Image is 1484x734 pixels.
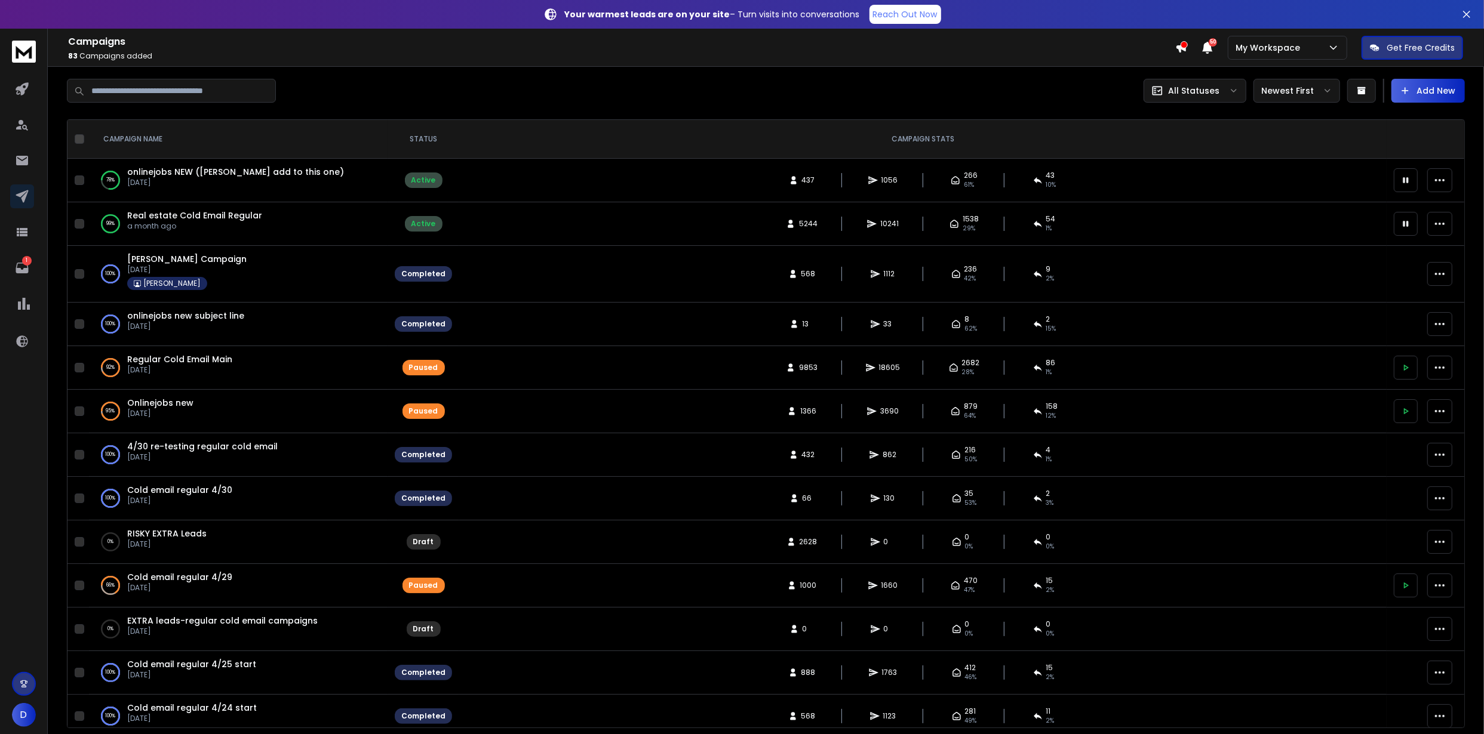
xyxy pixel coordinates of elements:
p: [DATE] [127,409,193,418]
p: 66 % [106,579,115,591]
span: 43 [1046,171,1055,180]
span: Cold email regular 4/30 [127,484,232,496]
td: 92%Regular Cold Email Main[DATE] [89,346,388,390]
p: [DATE] [127,496,232,505]
div: Active [411,219,436,229]
span: 9853 [799,363,818,372]
span: 1 % [1046,224,1052,233]
p: 100 % [106,710,116,722]
span: 0 [965,532,970,542]
p: a month ago [127,221,262,231]
p: 0 % [107,623,113,635]
span: 0% [965,629,973,639]
a: [PERSON_NAME] Campaign [127,253,247,265]
a: EXTRA leads-regular cold email campaigns [127,615,318,627]
p: [DATE] [127,670,256,680]
span: 0 [803,624,815,634]
span: 2 [1046,314,1050,324]
span: 1538 [963,214,979,224]
p: [DATE] [127,714,257,723]
p: 95 % [106,405,115,417]
span: 4 [1046,445,1051,455]
button: D [12,703,36,727]
span: 62 % [964,324,977,334]
span: 3690 [880,406,899,416]
span: 2 [1046,489,1050,498]
span: 2628 [800,537,818,547]
span: 1366 [800,406,816,416]
td: 100%Cold email regular 4/25 start[DATE] [89,651,388,695]
a: Onlinejobs new [127,397,193,409]
span: 11 [1046,707,1051,716]
div: Draft [413,624,434,634]
span: 266 [964,171,978,180]
span: 1 % [1046,455,1052,464]
p: [DATE] [127,265,247,275]
td: 100%[PERSON_NAME] Campaign[DATE][PERSON_NAME] [89,246,388,303]
button: Get Free Credits [1362,36,1463,60]
p: Get Free Credits [1387,42,1455,54]
div: Draft [413,537,434,547]
a: Cold email regular 4/29 [127,571,232,583]
span: 130 [884,494,896,503]
span: 15 [1046,576,1053,585]
div: Paused [409,406,438,416]
span: 5244 [799,219,818,229]
p: 0 % [107,536,113,548]
strong: Your warmest leads are on your site [565,8,730,20]
td: 100%Cold email regular 4/30[DATE] [89,477,388,520]
a: Cold email regular 4/25 start [127,658,256,670]
div: Paused [409,363,438,372]
span: Real estate Cold Email Regular [127,209,262,221]
div: Paused [409,581,438,590]
td: 78%onlinejobs NEW ([PERSON_NAME] add to this one)[DATE] [89,159,388,202]
p: 92 % [106,362,115,374]
span: 12 % [1046,411,1056,421]
td: 99%Real estate Cold Email Regulara month ago [89,202,388,246]
p: – Turn visits into conversations [565,8,860,20]
span: 568 [801,711,816,721]
td: 66%Cold email regular 4/29[DATE] [89,564,388,607]
span: 10 % [1046,180,1056,190]
span: 0% [1046,629,1055,639]
span: 1056 [881,175,898,185]
p: Campaigns added [68,51,1175,61]
a: 1 [10,256,34,280]
div: Completed [401,494,445,503]
td: 100%4/30 re-testing regular cold email[DATE] [89,433,388,477]
span: 86 [1046,358,1056,368]
span: 1123 [883,711,896,721]
span: 42 % [964,274,976,283]
span: 236 [964,264,978,274]
span: Cold email regular 4/24 start [127,702,257,714]
h1: Campaigns [68,35,1175,49]
img: logo [12,41,36,63]
p: 1 [22,256,32,266]
span: 0 [1046,532,1051,542]
td: 95%Onlinejobs new[DATE] [89,390,388,433]
span: 216 [964,445,976,455]
a: 4/30 re-testing regular cold email [127,440,278,452]
span: 46 % [965,673,977,682]
p: [DATE] [127,627,318,636]
span: 281 [965,707,976,716]
div: Completed [401,319,445,329]
span: 0 [884,537,896,547]
div: Completed [401,668,445,677]
p: [DATE] [127,365,232,375]
a: RISKY EXTRA Leads [127,528,207,539]
span: 10241 [880,219,899,229]
span: 568 [801,269,816,279]
span: 412 [965,663,976,673]
th: CAMPAIGN NAME [89,120,388,159]
span: 2682 [962,358,980,368]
